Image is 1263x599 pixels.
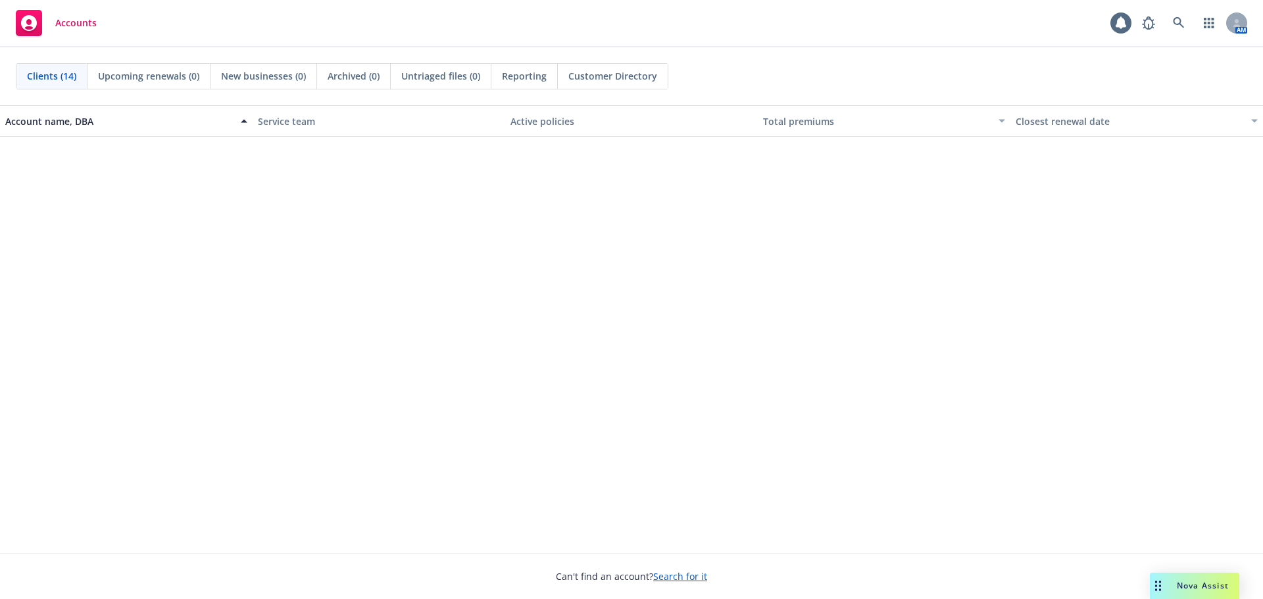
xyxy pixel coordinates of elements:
[98,69,199,83] span: Upcoming renewals (0)
[653,570,707,583] a: Search for it
[1016,114,1243,128] div: Closest renewal date
[505,105,758,137] button: Active policies
[253,105,505,137] button: Service team
[1010,105,1263,137] button: Closest renewal date
[401,69,480,83] span: Untriaged files (0)
[510,114,753,128] div: Active policies
[1150,573,1239,599] button: Nova Assist
[328,69,380,83] span: Archived (0)
[258,114,500,128] div: Service team
[27,69,76,83] span: Clients (14)
[568,69,657,83] span: Customer Directory
[11,5,102,41] a: Accounts
[221,69,306,83] span: New businesses (0)
[556,569,707,583] span: Can't find an account?
[758,105,1010,137] button: Total premiums
[1177,580,1229,591] span: Nova Assist
[1150,573,1166,599] div: Drag to move
[1196,10,1222,36] a: Switch app
[5,114,233,128] div: Account name, DBA
[763,114,991,128] div: Total premiums
[1166,10,1192,36] a: Search
[502,69,547,83] span: Reporting
[1135,10,1162,36] a: Report a Bug
[55,18,97,28] span: Accounts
